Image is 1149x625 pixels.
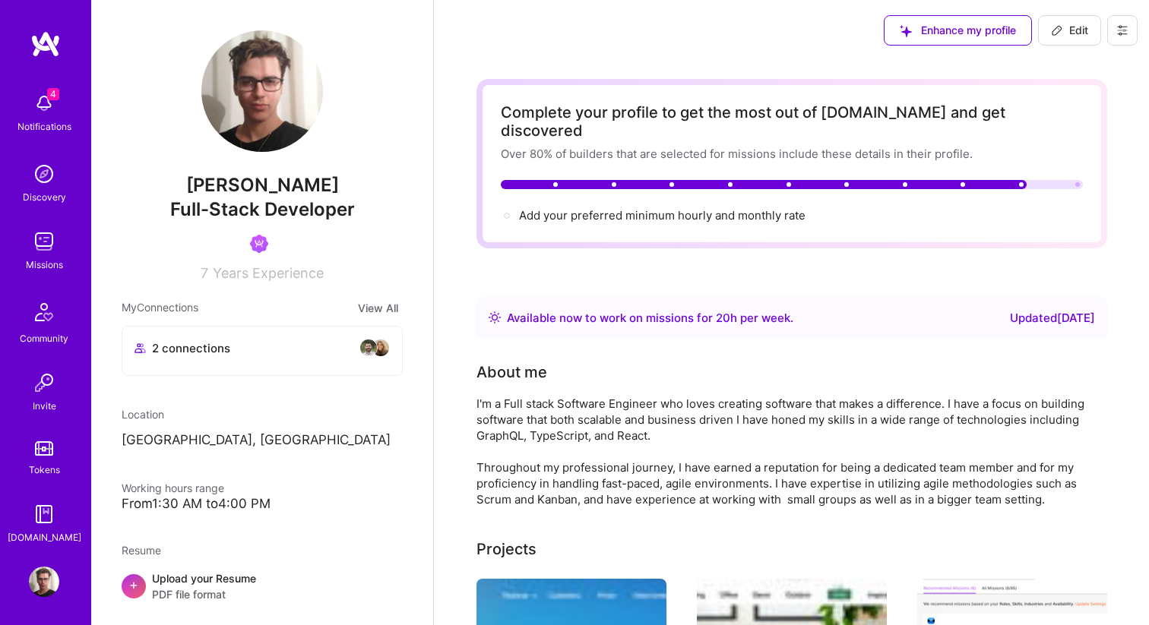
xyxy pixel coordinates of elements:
span: Working hours range [122,481,224,494]
div: Projects [476,538,537,560]
img: tokens [35,441,53,456]
button: Enhance my profile [884,15,1032,46]
span: 20 [716,311,730,325]
div: Missions [26,257,63,273]
i: icon Collaborator [135,342,146,354]
img: guide book [29,499,59,529]
div: Invite [33,398,56,414]
p: [GEOGRAPHIC_DATA], [GEOGRAPHIC_DATA] [122,431,403,450]
i: icon SuggestedTeams [900,25,912,37]
span: Years Experience [213,265,324,281]
span: Resume [122,544,161,557]
img: avatar [359,339,378,357]
div: Discovery [23,189,66,205]
img: User Avatar [29,567,59,597]
div: Community [20,330,68,346]
div: Updated [DATE] [1010,309,1095,327]
button: Edit [1038,15,1101,46]
span: [PERSON_NAME] [122,174,403,197]
img: teamwork [29,226,59,257]
img: bell [29,88,59,118]
img: Community [26,294,62,330]
div: Tokens [29,462,60,478]
div: +Upload your ResumePDF file format [122,570,403,602]
div: Location [122,406,403,422]
span: + [129,576,138,592]
span: PDF file format [152,586,256,602]
div: Over 80% of builders that are selected for missions include these details in their profile. [501,146,1083,162]
img: discovery [29,159,59,189]
div: [DOMAIN_NAME] [8,529,81,545]
img: logo [30,30,61,58]
div: About me [476,361,547,384]
img: Been on Mission [250,235,268,253]
span: 2 connections [152,340,230,356]
a: User Avatar [25,567,63,597]
button: 2 connectionsavataravatar [122,326,403,376]
div: Upload your Resume [152,570,256,602]
div: From 1:30 AM to 4:00 PM [122,496,403,512]
div: Notifications [17,118,71,134]
img: avatar [372,339,390,357]
span: Add your preferred minimum hourly and monthly rate [519,208,806,223]
img: Availability [489,311,501,324]
button: View All [353,299,403,317]
img: User Avatar [201,30,323,152]
span: 4 [47,88,59,100]
span: 7 [201,265,208,281]
span: Edit [1051,23,1088,38]
span: Enhance my profile [900,23,1016,38]
div: Available now to work on missions for h per week . [507,309,793,327]
div: Complete your profile to get the most out of [DOMAIN_NAME] and get discovered [501,103,1083,140]
span: Full-Stack Developer [170,198,355,220]
span: My Connections [122,299,198,317]
img: Invite [29,368,59,398]
div: I'm a Full stack Software Engineer who loves creating software that makes a difference. I have a ... [476,396,1084,507]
